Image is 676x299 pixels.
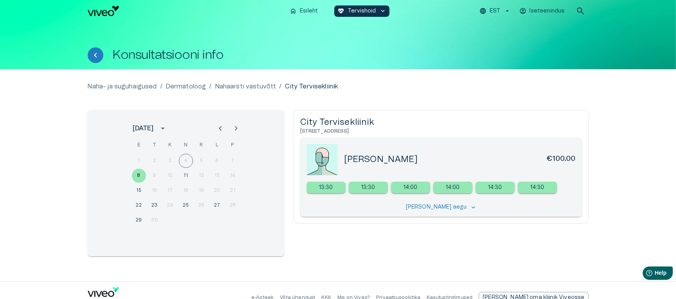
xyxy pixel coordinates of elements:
div: 14:30 [518,182,557,193]
p: [PERSON_NAME] aegu [406,203,467,211]
button: EST [478,5,512,17]
button: homeEsileht [287,5,322,17]
div: [DATE] [133,124,154,133]
a: Dermatoloog [166,82,206,91]
iframe: Help widget launcher [615,263,676,285]
button: [PERSON_NAME] aegukeyboard_arrow_down [404,202,478,213]
h6: €100.00 [546,154,575,165]
div: 14:30 [476,182,515,193]
h5: City Tervisekliinik [300,117,582,128]
span: neljapäev [179,137,193,153]
p: EST [490,7,500,15]
h6: [STREET_ADDRESS] [300,128,582,135]
button: Next month [228,121,244,136]
p: 13:30 [319,184,333,192]
span: kolmapäev [163,137,177,153]
p: 14:00 [404,184,418,192]
p: Esileht [300,7,318,15]
a: Select new timeslot for rescheduling [433,182,472,193]
a: Nahaarsti vastuvõtt [215,82,276,91]
p: 14:00 [446,184,460,192]
div: 13:30 [306,182,346,193]
button: calendar view is open, switch to year view [156,122,169,135]
img: Viveo logo [88,6,119,16]
a: Select new timeslot for rescheduling [349,182,388,193]
img: doctorPlaceholder-zWS651l2.jpeg [306,144,338,175]
span: pühapäev [226,137,240,153]
p: / [209,82,211,91]
span: laupäev [210,137,224,153]
button: ecg_heartTervishoidkeyboard_arrow_down [334,5,389,17]
a: Select new timeslot for rescheduling [391,182,430,193]
p: 14:30 [488,184,502,192]
span: search [576,6,586,16]
button: 22 [132,198,146,213]
button: 11 [179,169,193,183]
div: 14:00 [433,182,472,193]
div: 14:00 [391,182,430,193]
span: esmaspäev [132,137,146,153]
button: open search modal [573,3,589,19]
button: Tagasi [88,47,103,63]
h5: [PERSON_NAME] [344,154,418,165]
a: Navigate to homepage [88,6,284,16]
button: 23 [148,198,162,213]
button: 29 [132,213,146,227]
span: ecg_heart [337,7,344,14]
span: keyboard_arrow_down [470,204,477,211]
button: 27 [210,198,224,213]
a: Select new timeslot for rescheduling [518,182,557,193]
a: Select new timeslot for rescheduling [476,182,515,193]
span: home [290,7,297,14]
p: 13:30 [361,184,375,192]
p: Tervishoid [348,7,376,15]
h1: Konsultatsiooni info [113,48,224,62]
p: / [279,82,281,91]
button: 25 [179,198,193,213]
p: Iseteenindus [530,7,565,15]
button: 15 [132,184,146,198]
button: Iseteenindus [518,5,567,17]
p: 14:30 [530,184,544,192]
span: keyboard_arrow_down [379,7,386,14]
p: / [160,82,162,91]
a: Naha- ja suguhaigused [88,82,157,91]
span: reede [195,137,209,153]
span: teisipäev [148,137,162,153]
a: Select new timeslot for rescheduling [306,182,346,193]
div: 13:30 [349,182,388,193]
p: City Tervisekliinik [285,82,338,91]
button: 8 [132,169,146,183]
